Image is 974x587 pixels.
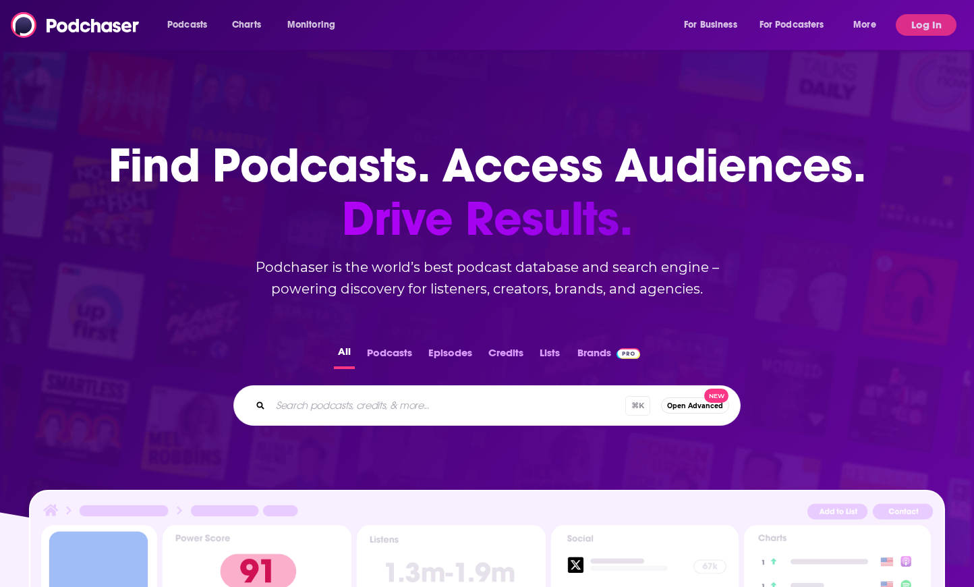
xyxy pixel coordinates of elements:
button: open menu [675,14,754,36]
button: Podcasts [363,343,416,369]
span: For Business [684,16,737,34]
button: Log In [896,14,956,36]
span: Monitoring [287,16,335,34]
img: Podcast Insights Header [41,502,932,525]
button: Lists [536,343,564,369]
button: open menu [844,14,893,36]
span: New [704,389,728,403]
a: Charts [223,14,269,36]
div: Search podcasts, credits, & more... [233,385,741,426]
span: Drive Results. [109,192,866,246]
span: For Podcasters [760,16,824,34]
button: Credits [484,343,527,369]
img: Podchaser Pro [617,348,640,359]
a: BrandsPodchaser Pro [577,343,640,369]
span: Charts [232,16,261,34]
span: More [853,16,876,34]
h1: Find Podcasts. Access Audiences. [109,139,866,246]
h2: Podchaser is the world’s best podcast database and search engine – powering discovery for listene... [217,256,757,300]
input: Search podcasts, credits, & more... [270,395,625,416]
span: Podcasts [167,16,207,34]
button: All [334,343,355,369]
button: open menu [278,14,353,36]
button: Episodes [424,343,476,369]
img: Podchaser - Follow, Share and Rate Podcasts [11,12,140,38]
span: ⌘ K [625,396,650,416]
button: open menu [751,14,844,36]
button: open menu [158,14,225,36]
span: Open Advanced [667,402,723,410]
button: Open AdvancedNew [661,397,729,414]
